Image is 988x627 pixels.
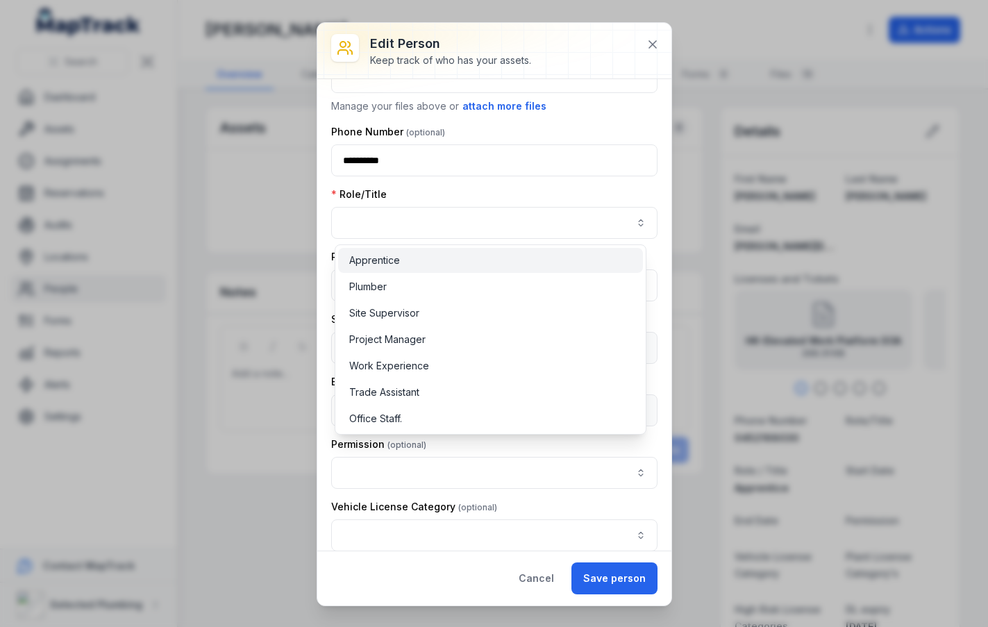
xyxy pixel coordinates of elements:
span: Project Manager [349,333,426,346]
span: Work Experience [349,359,429,373]
span: Site Supervisor [349,306,419,320]
span: Apprentice [349,253,400,267]
span: Office Staff. [349,412,402,426]
span: Plumber [349,280,387,294]
span: Trade Assistant [349,385,419,399]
